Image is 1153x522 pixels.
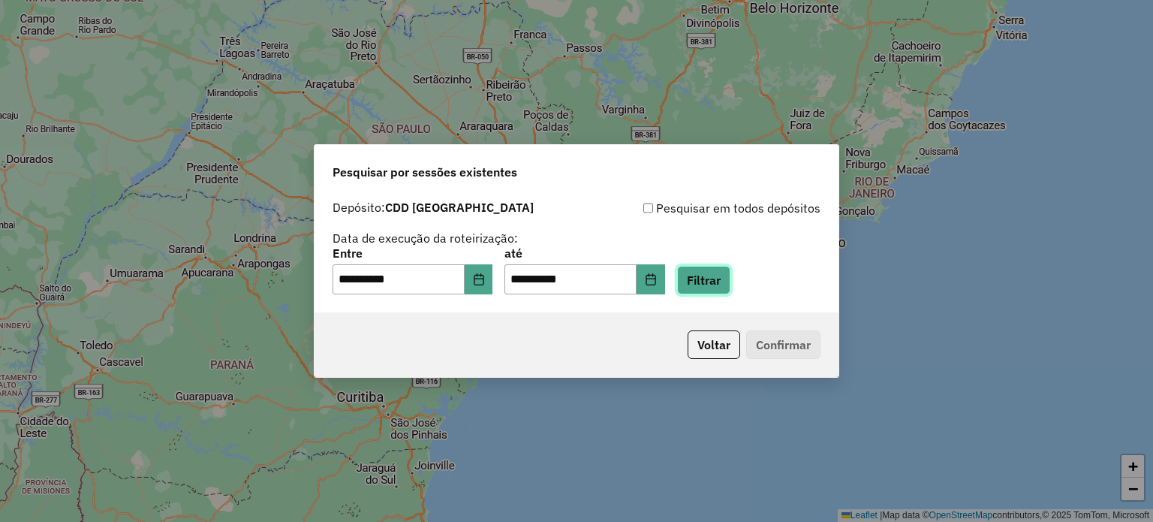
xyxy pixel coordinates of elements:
[637,264,665,294] button: Choose Date
[677,266,730,294] button: Filtrar
[333,163,517,181] span: Pesquisar por sessões existentes
[504,244,664,262] label: até
[465,264,493,294] button: Choose Date
[688,330,740,359] button: Voltar
[333,229,518,247] label: Data de execução da roteirização:
[333,244,492,262] label: Entre
[333,198,534,216] label: Depósito:
[576,199,820,217] div: Pesquisar em todos depósitos
[385,200,534,215] strong: CDD [GEOGRAPHIC_DATA]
